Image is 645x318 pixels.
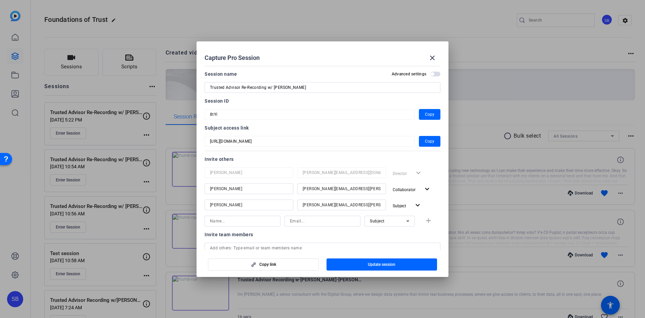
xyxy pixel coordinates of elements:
input: Enter Session Name [210,83,435,92]
mat-icon: expand_more [423,185,431,193]
div: Session ID [205,97,440,105]
input: Name... [210,217,275,225]
button: Copy link [208,258,319,271]
span: Collaborator [393,187,416,192]
input: Email... [303,185,381,193]
h2: Advanced settings [392,71,426,77]
div: Capture Pro Session [205,50,440,66]
div: Subject access link [205,124,440,132]
button: Subject [390,200,425,212]
div: Session name [205,70,237,78]
input: Email... [290,217,355,225]
span: Copy [425,137,434,145]
input: Name... [210,169,288,177]
button: Update session [327,258,437,271]
mat-icon: close [428,54,436,62]
input: Session OTP [210,110,410,118]
input: Name... [210,185,288,193]
input: Add others: Type email or team members name [210,244,435,252]
input: Email... [303,169,381,177]
mat-icon: expand_more [414,201,422,210]
span: Copy link [259,262,276,267]
span: Subject [370,219,385,223]
div: Invite team members [205,231,440,239]
span: Update session [368,262,395,267]
span: Subject [393,204,406,208]
input: Name... [210,201,288,209]
span: Copy [425,110,434,118]
button: Collaborator [390,183,434,196]
button: Copy [419,136,440,147]
input: Session OTP [210,137,410,145]
button: Copy [419,109,440,120]
div: Invite others [205,155,440,163]
input: Email... [303,201,381,209]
